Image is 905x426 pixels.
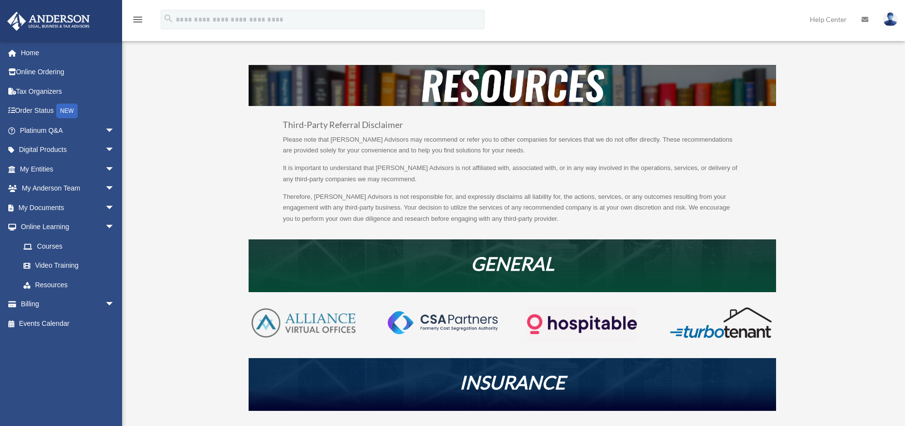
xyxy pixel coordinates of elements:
[7,217,129,237] a: Online Learningarrow_drop_down
[283,134,742,163] p: Please note that [PERSON_NAME] Advisors may recommend or refer you to other companies for service...
[7,179,129,198] a: My Anderson Teamarrow_drop_down
[249,306,358,340] img: AVO-logo-1-color
[7,295,129,314] a: Billingarrow_drop_down
[7,159,129,179] a: My Entitiesarrow_drop_down
[105,140,125,160] span: arrow_drop_down
[249,65,776,106] img: resources-header
[4,12,93,31] img: Anderson Advisors Platinum Portal
[883,12,898,26] img: User Pic
[283,163,742,192] p: It is important to understand that [PERSON_NAME] Advisors is not affiliated with, associated with...
[7,101,129,121] a: Order StatusNEW
[7,140,129,160] a: Digital Productsarrow_drop_down
[14,256,129,276] a: Video Training
[132,17,144,25] a: menu
[283,121,742,134] h3: Third-Party Referral Disclaimer
[7,314,129,333] a: Events Calendar
[105,198,125,218] span: arrow_drop_down
[105,217,125,237] span: arrow_drop_down
[283,192,742,225] p: Therefore, [PERSON_NAME] Advisors is not responsible for, and expressly disclaims all liability f...
[105,121,125,141] span: arrow_drop_down
[471,252,554,275] em: GENERAL
[666,306,776,339] img: turbotenant
[56,104,78,118] div: NEW
[388,311,498,334] img: CSA-partners-Formerly-Cost-Segregation-Authority
[105,159,125,179] span: arrow_drop_down
[7,43,129,63] a: Home
[132,14,144,25] i: menu
[105,295,125,315] span: arrow_drop_down
[7,121,129,140] a: Platinum Q&Aarrow_drop_down
[527,306,637,342] img: Logo-transparent-dark
[14,275,125,295] a: Resources
[7,198,129,217] a: My Documentsarrow_drop_down
[163,13,174,24] i: search
[7,63,129,82] a: Online Ordering
[460,371,565,393] em: INSURANCE
[105,179,125,199] span: arrow_drop_down
[14,236,129,256] a: Courses
[7,82,129,101] a: Tax Organizers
